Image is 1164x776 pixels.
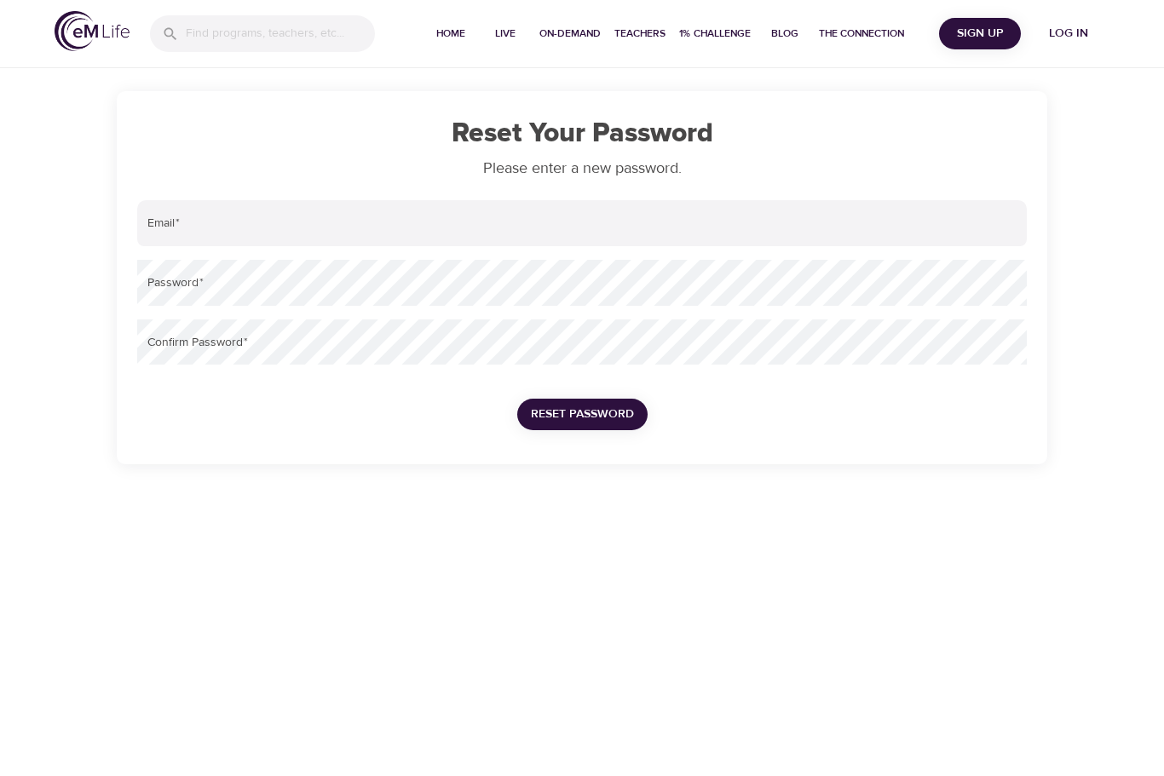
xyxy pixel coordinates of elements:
span: Log in [1034,23,1103,44]
span: Sign Up [946,23,1014,44]
button: Log in [1028,18,1109,49]
input: Find programs, teachers, etc... [186,15,375,52]
span: Live [485,25,526,43]
button: Reset Password [517,399,648,430]
button: Sign Up [939,18,1021,49]
span: Teachers [614,25,666,43]
span: Home [430,25,471,43]
p: Please enter a new password. [137,157,1027,180]
img: logo [55,11,130,51]
span: Reset Password [531,404,634,425]
h1: Reset Your Password [137,118,1027,150]
span: On-Demand [539,25,601,43]
span: Blog [764,25,805,43]
span: 1% Challenge [679,25,751,43]
span: The Connection [819,25,904,43]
